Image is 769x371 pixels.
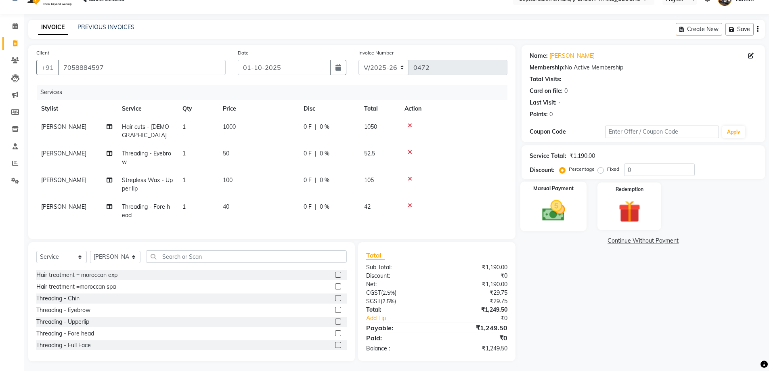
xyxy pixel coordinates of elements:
div: ₹0 [437,333,513,343]
span: | [315,176,316,184]
th: Total [359,100,400,118]
span: 0 F [304,176,312,184]
span: 1 [182,176,186,184]
div: Services [37,85,513,100]
span: 1000 [223,123,236,130]
span: CGST [366,289,381,296]
span: | [315,149,316,158]
span: Total [366,251,385,260]
button: +91 [36,60,59,75]
div: ₹1,249.50 [437,306,513,314]
div: Total Visits: [530,75,562,84]
div: No Active Membership [530,63,757,72]
span: 0 % [320,203,329,211]
input: Search by Name/Mobile/Email/Code [58,60,226,75]
div: ₹1,190.00 [437,263,513,272]
span: 1 [182,123,186,130]
div: 0 [564,87,568,95]
input: Search or Scan [147,250,347,263]
div: Balance : [360,344,437,353]
span: [PERSON_NAME] [41,123,86,130]
span: [PERSON_NAME] [41,203,86,210]
div: Payable: [360,323,437,333]
div: Paid: [360,333,437,343]
span: Strepless Wax - Upper lip [122,176,173,192]
th: Action [400,100,507,118]
span: 42 [364,203,371,210]
div: Service Total: [530,152,566,160]
span: 1 [182,150,186,157]
div: Name: [530,52,548,60]
label: Date [238,49,249,57]
div: ₹1,190.00 [437,280,513,289]
input: Enter Offer / Coupon Code [605,126,719,138]
div: Discount: [360,272,437,280]
span: 100 [223,176,233,184]
div: Sub Total: [360,263,437,272]
span: 2.5% [382,298,394,304]
button: Save [725,23,754,36]
span: [PERSON_NAME] [41,176,86,184]
span: 50 [223,150,229,157]
label: Client [36,49,49,57]
div: ₹29.75 [437,289,513,297]
a: Add Tip [360,314,449,323]
label: Redemption [616,186,643,193]
div: 0 [549,110,553,119]
div: Card on file: [530,87,563,95]
span: 0 % [320,176,329,184]
div: ₹0 [437,272,513,280]
th: Stylist [36,100,117,118]
div: Coupon Code [530,128,606,136]
span: SGST [366,298,381,305]
div: Membership: [530,63,565,72]
img: _cash.svg [535,197,572,224]
div: Last Visit: [530,99,557,107]
span: 1 [182,203,186,210]
span: 52.5 [364,150,375,157]
span: 40 [223,203,229,210]
div: ₹1,249.50 [437,344,513,353]
img: _gift.svg [612,198,647,225]
div: ₹29.75 [437,297,513,306]
div: ( ) [360,289,437,297]
label: Invoice Number [358,49,394,57]
div: ₹1,190.00 [570,152,595,160]
th: Service [117,100,178,118]
div: Net: [360,280,437,289]
div: Hair treatment =moroccan spa [36,283,116,291]
button: Create New [676,23,722,36]
div: Threading - Full Face [36,341,91,350]
th: Price [218,100,299,118]
span: 0 F [304,123,312,131]
span: 0 % [320,123,329,131]
a: Continue Without Payment [523,237,763,245]
span: 0 F [304,203,312,211]
div: Points: [530,110,548,119]
label: Manual Payment [533,185,574,193]
span: | [315,123,316,131]
th: Disc [299,100,359,118]
th: Qty [178,100,218,118]
div: Threading - Upperlip [36,318,89,326]
div: ₹0 [450,314,513,323]
div: Threading - Fore head [36,329,94,338]
a: PREVIOUS INVOICES [78,23,134,31]
div: ( ) [360,297,437,306]
span: 105 [364,176,374,184]
span: 0 F [304,149,312,158]
div: - [558,99,561,107]
label: Fixed [607,166,619,173]
span: Threading - Fore head [122,203,170,219]
div: Discount: [530,166,555,174]
span: 1050 [364,123,377,130]
span: | [315,203,316,211]
button: Apply [722,126,745,138]
span: Hair cuts - [DEMOGRAPHIC_DATA] [122,123,169,139]
label: Percentage [569,166,595,173]
div: Total: [360,306,437,314]
span: [PERSON_NAME] [41,150,86,157]
div: Threading - Chin [36,294,80,303]
div: Threading - Eyebrow [36,306,90,314]
a: [PERSON_NAME] [549,52,595,60]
